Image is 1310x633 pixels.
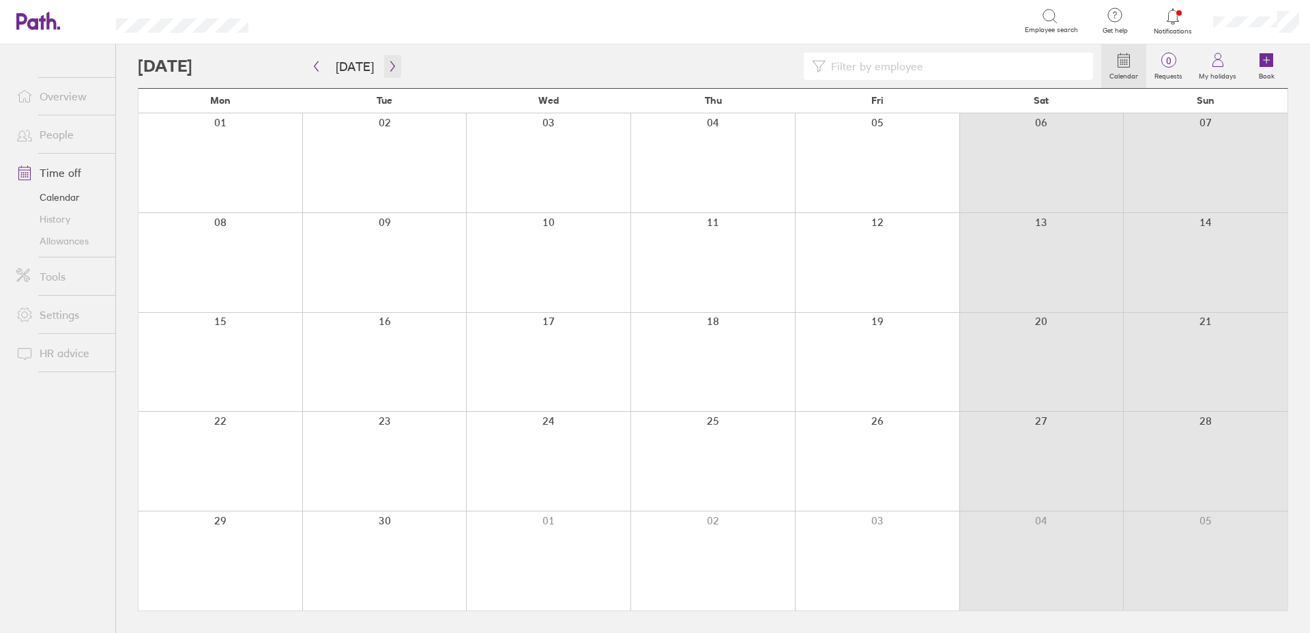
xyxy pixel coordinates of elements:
span: Mon [210,95,231,106]
a: History [5,208,115,230]
span: Tue [377,95,392,106]
span: Notifications [1151,27,1195,36]
a: Notifications [1151,7,1195,36]
span: Sun [1197,95,1214,106]
button: [DATE] [325,55,385,78]
span: Employee search [1025,26,1078,34]
div: Search [285,14,320,27]
span: Fri [871,95,884,106]
span: Get help [1093,27,1137,35]
span: Wed [538,95,559,106]
a: 0Requests [1146,44,1191,88]
a: Time off [5,159,115,186]
span: 0 [1146,55,1191,66]
label: Book [1251,68,1283,81]
input: Filter by employee [826,53,1085,79]
a: My holidays [1191,44,1244,88]
label: Calendar [1101,68,1146,81]
a: People [5,121,115,148]
a: Calendar [1101,44,1146,88]
label: My holidays [1191,68,1244,81]
span: Thu [705,95,722,106]
a: Book [1244,44,1288,88]
a: Tools [5,263,115,290]
a: Calendar [5,186,115,208]
label: Requests [1146,68,1191,81]
a: Settings [5,301,115,328]
a: Allowances [5,230,115,252]
a: Overview [5,83,115,110]
span: Sat [1034,95,1049,106]
a: HR advice [5,339,115,367]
